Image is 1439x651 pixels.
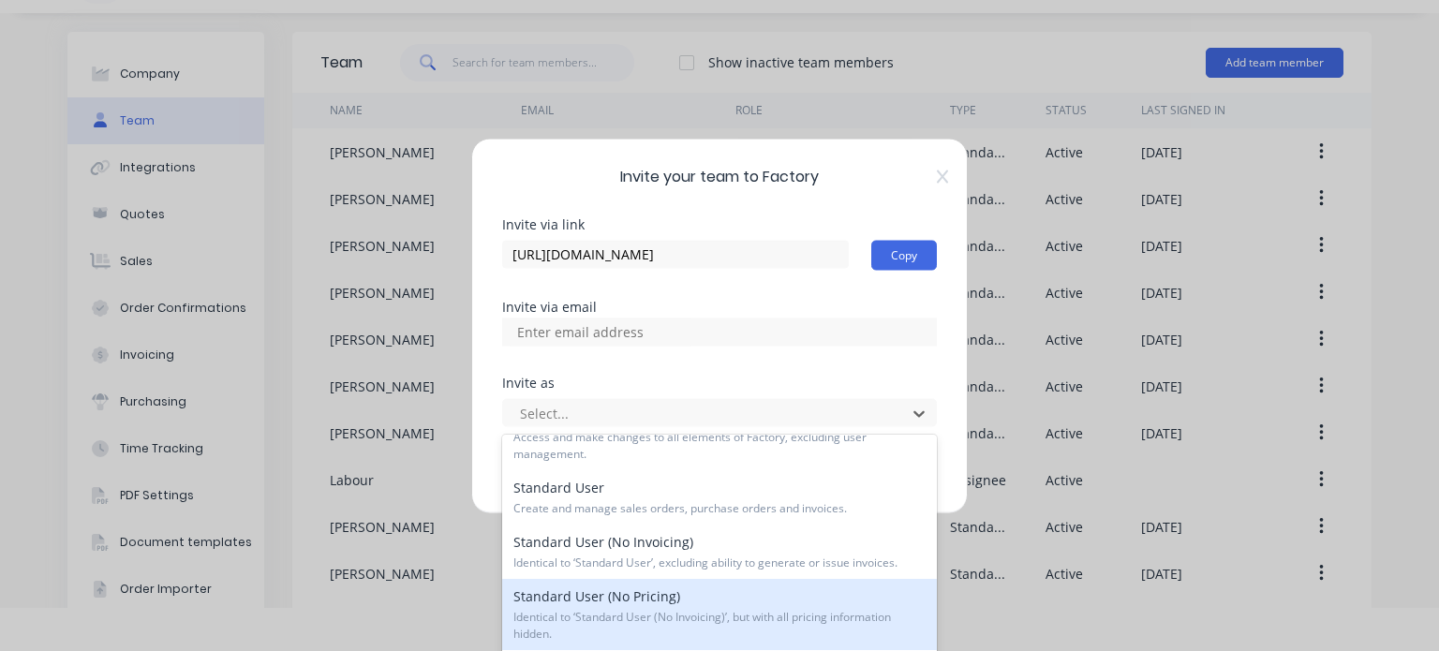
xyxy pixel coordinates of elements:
[502,579,937,650] div: Standard User (No Pricing)
[502,376,937,389] div: Invite as
[507,318,694,346] input: Enter email address
[502,470,937,525] div: Standard User
[513,555,926,571] span: Identical to ‘Standard User’, excluding ability to generate or issue invoices.
[502,399,937,470] div: Power User
[513,500,926,517] span: Create and manage sales orders, purchase orders and invoices.
[513,429,926,463] span: Access and make changes to all elements of Factory, excluding user management.
[871,240,937,270] button: Copy
[502,300,937,313] div: Invite via email
[502,165,937,187] span: Invite your team to Factory
[513,609,926,643] span: Identical to ‘Standard User (No Invoicing)’, but with all pricing information hidden.
[502,525,937,579] div: Standard User (No Invoicing)
[502,217,937,230] div: Invite via link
